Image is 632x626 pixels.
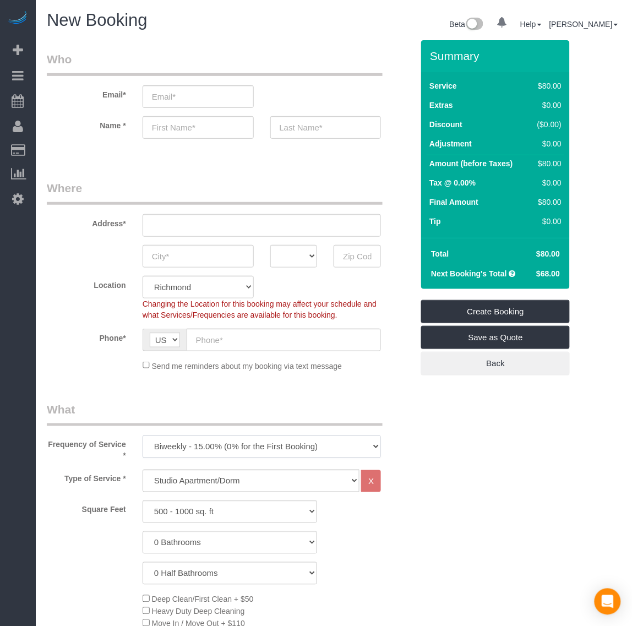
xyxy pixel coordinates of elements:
label: Email* [39,85,134,100]
div: $0.00 [532,216,562,227]
img: Automaid Logo [7,11,29,26]
label: Square Feet [39,500,134,515]
span: Deep Clean/First Clean + $50 [152,595,254,604]
legend: What [47,401,383,426]
div: ($0.00) [532,119,562,130]
span: $68.00 [537,269,560,278]
input: First Name* [143,116,254,139]
div: $0.00 [532,177,562,188]
span: Send me reminders about my booking via text message [152,361,342,370]
strong: Next Booking's Total [431,269,507,278]
input: Phone* [187,329,382,351]
label: Phone* [39,329,134,344]
label: Adjustment [429,138,472,149]
legend: Who [47,51,383,76]
a: Save as Quote [421,326,570,349]
h3: Summary [430,50,564,62]
a: Beta [450,20,484,29]
label: Final Amount [429,197,478,208]
span: $80.00 [537,249,560,258]
div: $0.00 [532,100,562,111]
legend: Where [47,180,383,205]
label: Name * [39,116,134,131]
a: Back [421,352,570,375]
label: Type of Service * [39,470,134,485]
div: $0.00 [532,138,562,149]
div: $80.00 [532,158,562,169]
label: Tip [429,216,441,227]
span: New Booking [47,10,148,30]
label: Service [429,80,457,91]
label: Amount (before Taxes) [429,158,513,169]
label: Frequency of Service * [39,436,134,461]
input: Last Name* [270,116,382,139]
div: $80.00 [532,197,562,208]
img: New interface [465,18,483,32]
input: City* [143,245,254,268]
span: Heavy Duty Deep Cleaning [152,607,245,616]
span: Changing the Location for this booking may affect your schedule and what Services/Frequencies are... [143,300,377,319]
label: Location [39,276,134,291]
div: $80.00 [532,80,562,91]
input: Zip Code* [334,245,381,268]
label: Tax @ 0.00% [429,177,476,188]
label: Discount [429,119,462,130]
a: Create Booking [421,300,570,323]
a: Help [520,20,542,29]
label: Extras [429,100,453,111]
label: Address* [39,214,134,229]
a: [PERSON_NAME] [549,20,618,29]
strong: Total [431,249,449,258]
div: Open Intercom Messenger [595,589,621,615]
input: Email* [143,85,254,108]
